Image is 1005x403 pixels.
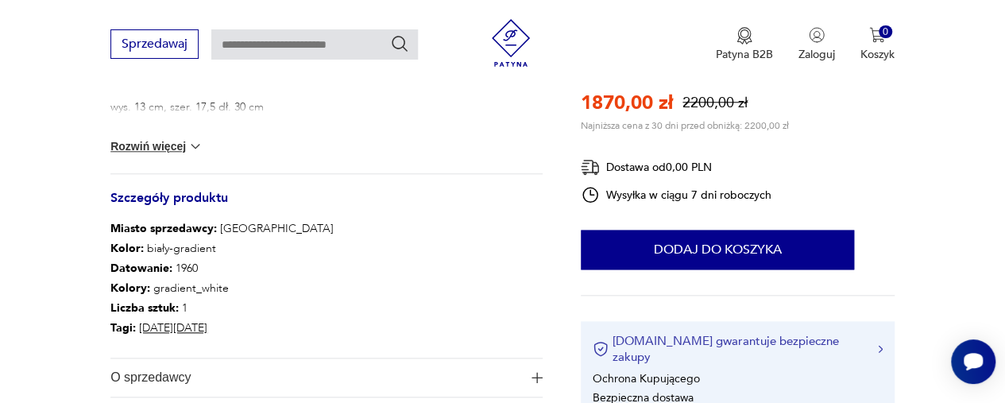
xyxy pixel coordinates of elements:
p: gradient_white [110,279,334,299]
div: Dostawa od 0,00 PLN [581,157,771,177]
a: Sprzedawaj [110,40,199,51]
p: 1870,00 zł [581,90,673,116]
img: Ikona koszyka [869,27,885,43]
p: wys. 13 cm, szer. 17,5 dł. 30 cm [110,99,332,115]
img: Ikona plusa [531,372,543,383]
p: Najniższa cena z 30 dni przed obniżką: 2200,00 zł [581,119,789,132]
a: Ikona medaluPatyna B2B [716,27,773,62]
button: Dodaj do koszyka [581,230,854,269]
p: [GEOGRAPHIC_DATA] [110,219,334,239]
img: Ikona certyfikatu [593,341,609,357]
button: Ikona plusaO sprzedawcy [110,358,543,397]
img: Ikona dostawy [581,157,600,177]
span: O sprzedawcy [110,358,521,397]
iframe: Smartsupp widget button [951,339,995,384]
b: Liczba sztuk: [110,300,179,316]
div: Wysyłka w ciągu 7 dni roboczych [581,185,771,204]
b: Tagi: [110,320,136,335]
h3: Szczegóły produktu [110,193,543,219]
b: Kolor: [110,241,144,256]
p: 1960 [110,259,334,279]
button: 0Koszyk [860,27,895,62]
button: Zaloguj [798,27,835,62]
p: Patyna B2B [716,47,773,62]
img: Ikona strzałki w prawo [878,345,883,353]
button: [DOMAIN_NAME] gwarantuje bezpieczne zakupy [593,333,883,365]
p: Koszyk [860,47,895,62]
b: Miasto sprzedawcy : [110,221,217,236]
button: Rozwiń więcej [110,138,203,154]
img: chevron down [187,138,203,154]
b: Datowanie : [110,261,172,276]
img: Ikona medalu [736,27,752,45]
button: Szukaj [390,34,409,53]
b: Kolory : [110,281,150,296]
li: Ochrona Kupującego [593,371,700,386]
button: Sprzedawaj [110,29,199,59]
img: Ikonka użytkownika [809,27,825,43]
a: [DATE][DATE] [139,320,207,335]
img: Patyna - sklep z meblami i dekoracjami vintage [487,19,535,67]
button: Patyna B2B [716,27,773,62]
p: 2200,00 zł [682,93,748,113]
p: 1 [110,299,334,319]
p: biały-gradient [110,239,334,259]
p: Zaloguj [798,47,835,62]
div: 0 [879,25,892,39]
